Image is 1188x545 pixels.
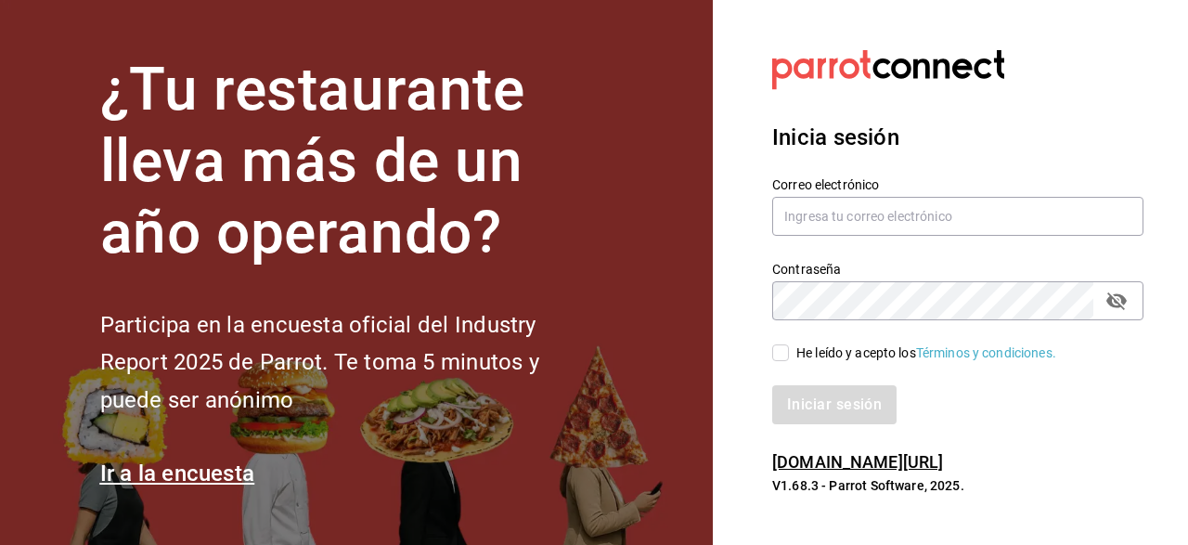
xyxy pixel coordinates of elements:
[100,461,255,487] a: Ir a la encuesta
[772,263,1143,276] label: Contraseña
[100,55,601,268] h1: ¿Tu restaurante lleva más de un año operando?
[772,476,1143,495] p: V1.68.3 - Parrot Software, 2025.
[772,197,1143,236] input: Ingresa tu correo electrónico
[916,345,1056,360] a: Términos y condiciones.
[796,344,1056,363] div: He leído y acepto los
[100,306,601,420] h2: Participa en la encuesta oficial del Industry Report 2025 de Parrot. Te toma 5 minutos y puede se...
[772,178,1143,191] label: Correo electrónico
[772,452,943,472] a: [DOMAIN_NAME][URL]
[772,121,1143,154] h3: Inicia sesión
[1101,285,1132,317] button: passwordField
